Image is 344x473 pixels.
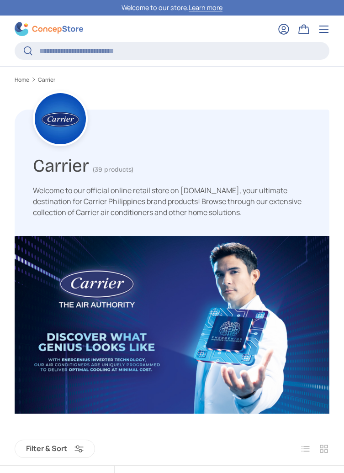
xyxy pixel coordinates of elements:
span: Filter & Sort [26,444,67,453]
button: Filter & Sort [15,440,95,458]
img: carrier-banner-image-concepstore [15,236,329,414]
nav: Breadcrumbs [15,76,329,84]
a: Carrier [38,77,55,83]
img: ConcepStore [15,22,83,36]
span: (39 products) [93,166,133,173]
p: Welcome to our official online retail store on [DOMAIN_NAME], your ultimate destination for Carri... [33,185,311,218]
a: Home [15,77,29,83]
p: Welcome to our store. [122,3,222,13]
h1: Carrier [33,152,89,177]
a: Learn more [189,3,222,12]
